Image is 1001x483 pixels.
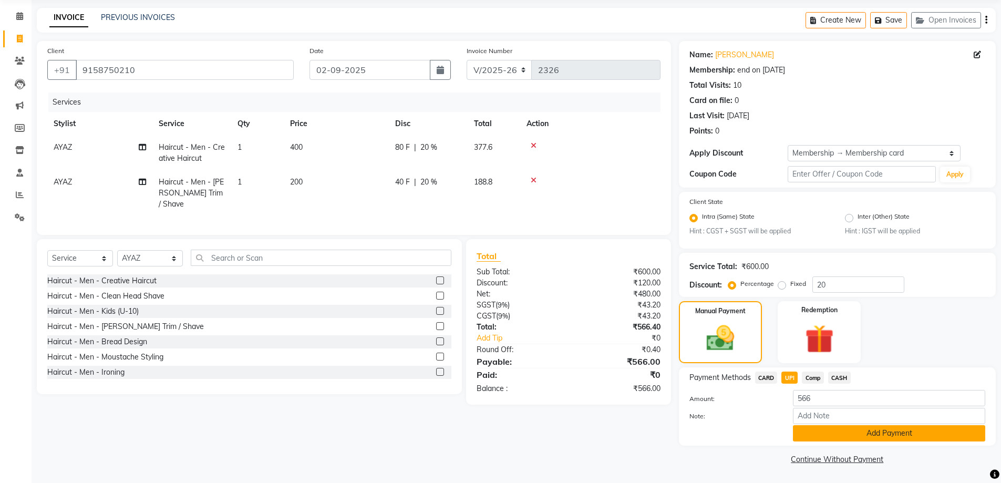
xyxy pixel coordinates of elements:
[469,368,569,381] div: Paid:
[54,142,72,152] span: AYAZ
[47,367,125,378] div: Haircut - Men - Ironing
[76,60,294,80] input: Search by Name/Mobile/Email/Code
[569,300,668,311] div: ₹43.20
[790,279,806,289] label: Fixed
[159,142,225,163] span: Haircut - Men - Creative Haircut
[689,197,723,207] label: Client State
[152,112,231,136] th: Service
[689,126,713,137] div: Points:
[715,49,774,60] a: [PERSON_NAME]
[469,322,569,333] div: Total:
[469,333,585,344] a: Add Tip
[290,142,303,152] span: 400
[474,177,492,187] span: 188.8
[309,46,324,56] label: Date
[569,278,668,289] div: ₹120.00
[681,454,994,465] a: Continue Without Payment
[569,289,668,300] div: ₹480.00
[54,177,72,187] span: AYAZ
[469,311,569,322] div: ( )
[940,167,970,182] button: Apply
[467,46,512,56] label: Invoice Number
[47,60,77,80] button: +91
[520,112,661,136] th: Action
[689,110,725,121] div: Last Visit:
[101,13,175,22] a: PREVIOUS INVOICES
[733,80,741,91] div: 10
[569,266,668,278] div: ₹600.00
[689,95,732,106] div: Card on file:
[793,425,985,441] button: Add Payment
[414,177,416,188] span: |
[585,333,668,344] div: ₹0
[702,212,755,224] label: Intra (Same) State
[569,368,668,381] div: ₹0
[858,212,910,224] label: Inter (Other) State
[469,383,569,394] div: Balance :
[191,250,451,266] input: Search or Scan
[689,49,713,60] div: Name:
[689,65,735,76] div: Membership:
[477,251,501,262] span: Total
[569,355,668,368] div: ₹566.00
[48,93,668,112] div: Services
[469,266,569,278] div: Sub Total:
[469,344,569,355] div: Round Off:
[498,301,508,309] span: 9%
[420,177,437,188] span: 20 %
[49,8,88,27] a: INVOICE
[828,372,851,384] span: CASH
[420,142,437,153] span: 20 %
[238,177,242,187] span: 1
[755,372,778,384] span: CARD
[737,65,785,76] div: end on [DATE]
[806,12,866,28] button: Create New
[689,80,731,91] div: Total Visits:
[290,177,303,187] span: 200
[238,142,242,152] span: 1
[395,177,410,188] span: 40 F
[47,112,152,136] th: Stylist
[477,311,496,321] span: CGST
[689,148,788,159] div: Apply Discount
[474,142,492,152] span: 377.6
[468,112,520,136] th: Total
[796,321,843,357] img: _gift.svg
[47,291,164,302] div: Haircut - Men - Clean Head Shave
[469,278,569,289] div: Discount:
[414,142,416,153] span: |
[781,372,798,384] span: UPI
[695,306,746,316] label: Manual Payment
[569,322,668,333] div: ₹566.40
[47,321,204,332] div: Haircut - Men - [PERSON_NAME] Trim / Shave
[740,279,774,289] label: Percentage
[159,177,224,209] span: Haircut - Men - [PERSON_NAME] Trim / Shave
[47,352,163,363] div: Haircut - Men - Moustache Styling
[395,142,410,153] span: 80 F
[231,112,284,136] th: Qty
[47,306,139,317] div: Haircut - Men - Kids (U-10)
[47,336,147,347] div: Haircut - Men - Bread Design
[569,344,668,355] div: ₹0.40
[682,394,786,404] label: Amount:
[569,383,668,394] div: ₹566.00
[689,169,788,180] div: Coupon Code
[793,408,985,424] input: Add Note
[47,46,64,56] label: Client
[802,372,824,384] span: Comp
[911,12,981,28] button: Open Invoices
[469,355,569,368] div: Payable:
[845,227,985,236] small: Hint : IGST will be applied
[682,412,786,421] label: Note:
[741,261,769,272] div: ₹600.00
[689,372,751,383] span: Payment Methods
[793,390,985,406] input: Amount
[477,300,496,310] span: SGST
[498,312,508,320] span: 9%
[569,311,668,322] div: ₹43.20
[689,261,737,272] div: Service Total:
[389,112,468,136] th: Disc
[284,112,389,136] th: Price
[689,280,722,291] div: Discount:
[727,110,749,121] div: [DATE]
